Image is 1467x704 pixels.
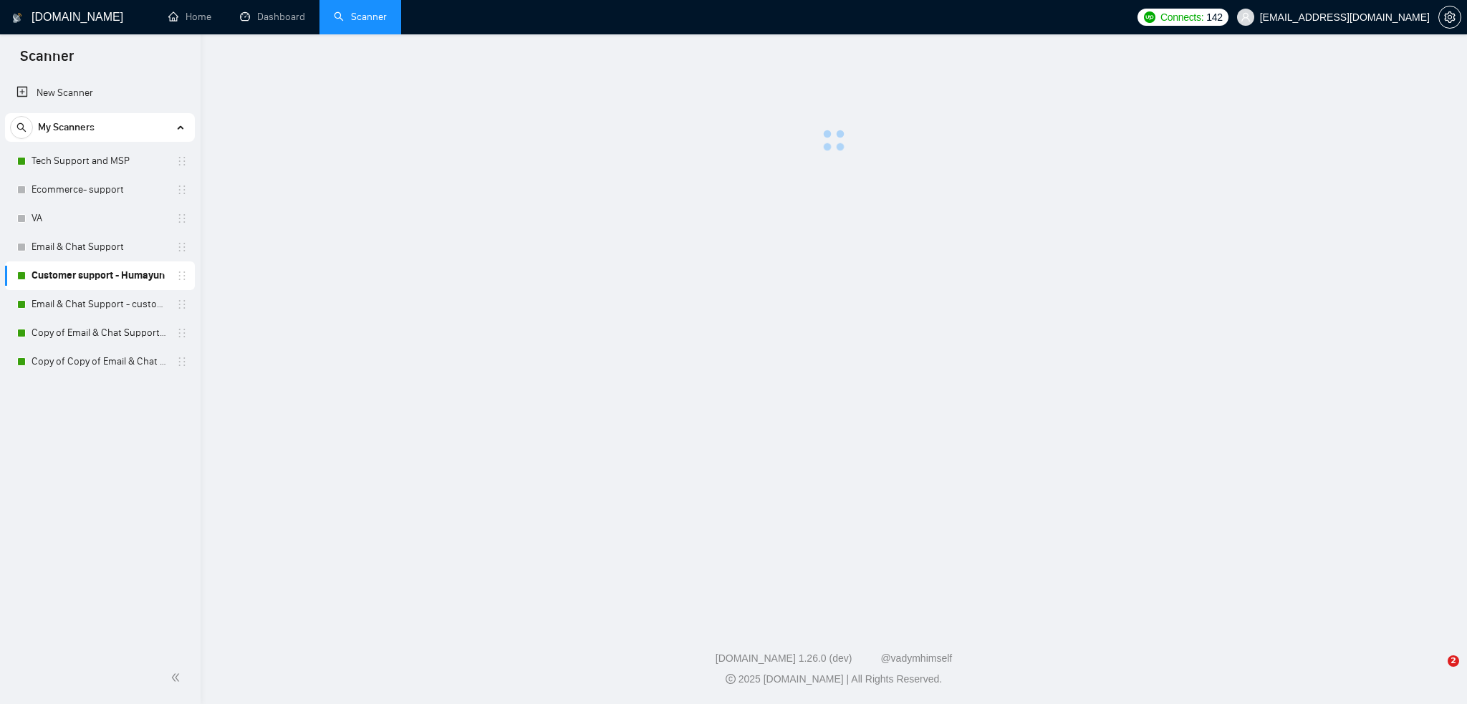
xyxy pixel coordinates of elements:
[16,79,183,107] a: New Scanner
[9,46,85,76] span: Scanner
[5,79,195,107] li: New Scanner
[176,327,188,339] span: holder
[1439,11,1461,23] span: setting
[176,155,188,167] span: holder
[240,11,305,23] a: dashboardDashboard
[32,319,168,347] a: Copy of Email & Chat Support - customer support S-1
[38,113,95,142] span: My Scanners
[12,6,22,29] img: logo
[176,299,188,310] span: holder
[1418,655,1453,690] iframe: Intercom live chat
[1438,6,1461,29] button: setting
[32,290,168,319] a: Email & Chat Support - customer support S-1
[176,270,188,281] span: holder
[32,347,168,376] a: Copy of Copy of Email & Chat Support - customer support S-1
[1241,12,1251,22] span: user
[176,356,188,367] span: holder
[168,11,211,23] a: homeHome
[726,674,736,684] span: copyright
[176,184,188,196] span: holder
[1448,655,1459,667] span: 2
[32,233,168,261] a: Email & Chat Support
[5,113,195,376] li: My Scanners
[32,147,168,175] a: Tech Support and MSP
[32,261,168,290] a: Customer support - Humayun
[1144,11,1155,23] img: upwork-logo.png
[880,652,952,664] a: @vadymhimself
[716,652,852,664] a: [DOMAIN_NAME] 1.26.0 (dev)
[1438,11,1461,23] a: setting
[176,241,188,253] span: holder
[334,11,387,23] a: searchScanner
[176,213,188,224] span: holder
[32,175,168,204] a: Ecommerce- support
[1206,9,1222,25] span: 142
[32,204,168,233] a: VA
[212,672,1456,687] div: 2025 [DOMAIN_NAME] | All Rights Reserved.
[10,116,33,139] button: search
[1160,9,1203,25] span: Connects:
[170,670,185,685] span: double-left
[11,122,32,132] span: search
